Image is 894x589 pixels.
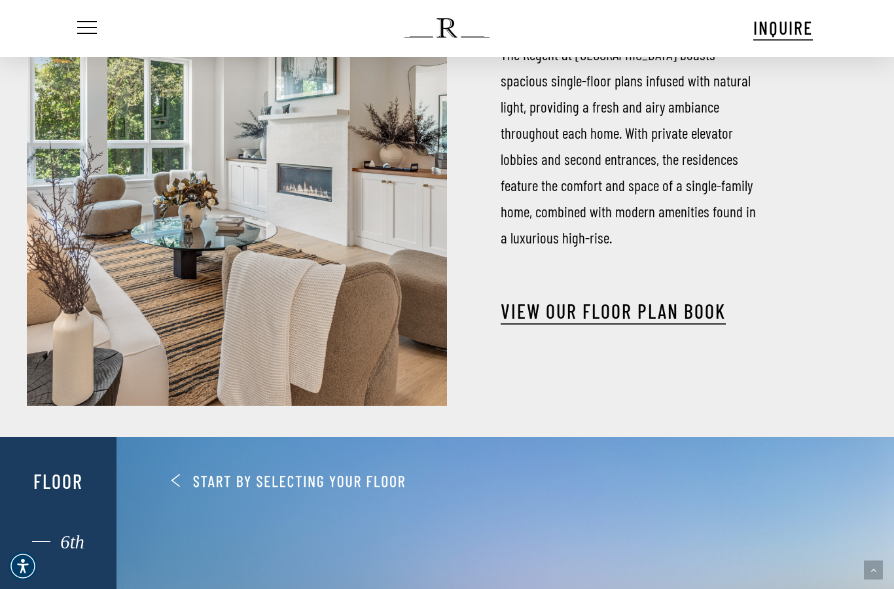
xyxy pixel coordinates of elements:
a: View our Floor Plan Book [501,299,726,323]
div: Accessibility Menu [9,552,37,580]
div: Floor [18,469,98,493]
a: Back to top [864,561,883,580]
div: 6th [18,533,98,550]
a: INQUIRE [753,15,813,41]
a: Navigation Menu [75,22,97,35]
img: The Regent [404,18,489,38]
p: The Regent at [GEOGRAPHIC_DATA] boasts spacious single-floor plans infused with natural light, pr... [501,41,760,251]
span: INQUIRE [753,16,813,39]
